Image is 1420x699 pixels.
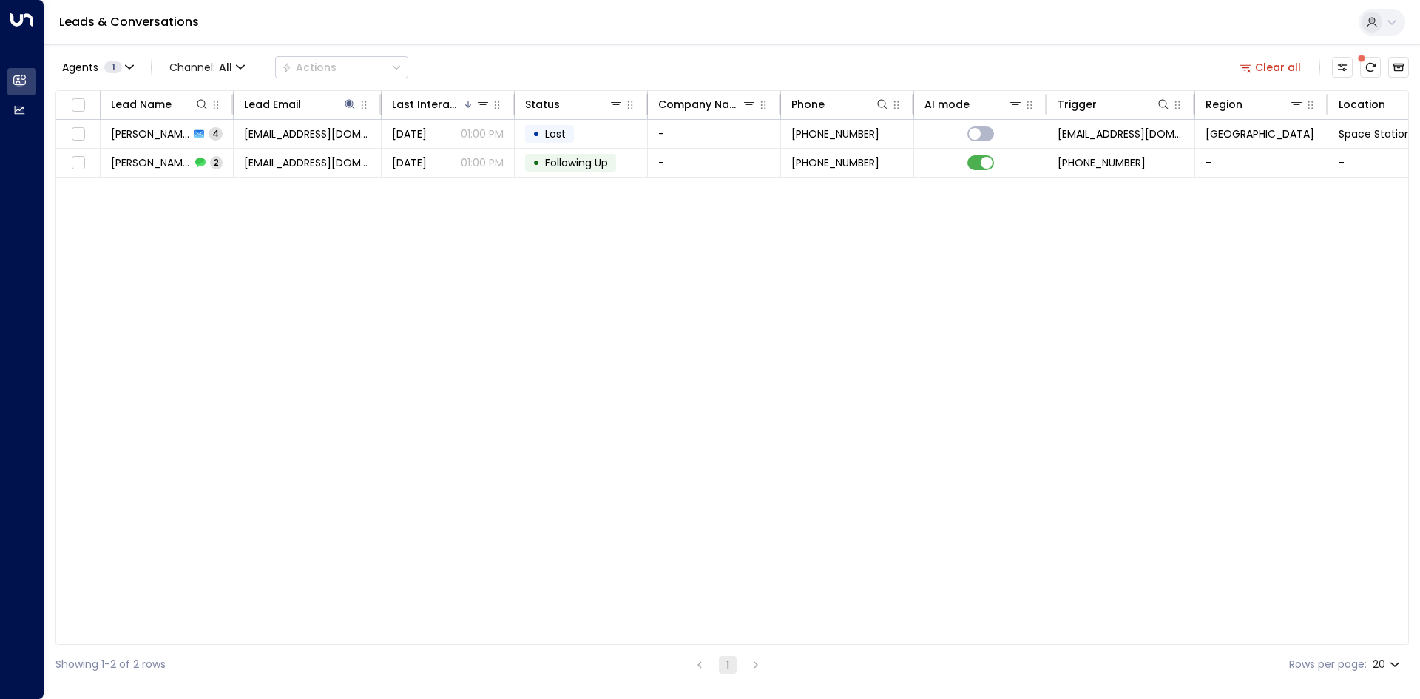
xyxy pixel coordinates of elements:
[461,155,504,170] p: 01:00 PM
[1058,155,1146,170] span: +447080981390
[163,57,251,78] button: Channel:All
[1339,95,1385,113] div: Location
[648,149,781,177] td: -
[163,57,251,78] span: Channel:
[111,155,191,170] span: Zephania Nunez
[648,120,781,148] td: -
[55,57,139,78] button: Agents1
[392,155,427,170] span: Aug 05, 2025
[658,95,757,113] div: Company Name
[275,56,408,78] button: Actions
[69,154,87,172] span: Toggle select row
[392,95,462,113] div: Last Interacted
[275,56,408,78] div: Button group with a nested menu
[104,61,122,73] span: 1
[658,95,742,113] div: Company Name
[244,155,371,170] span: hitujyfy@gmail.com
[111,126,189,141] span: Zephania Nunez
[1373,654,1403,675] div: 20
[1234,57,1308,78] button: Clear all
[924,95,1023,113] div: AI mode
[525,95,560,113] div: Status
[1332,57,1353,78] button: Customize
[392,95,490,113] div: Last Interacted
[791,155,879,170] span: +447080981390
[210,156,223,169] span: 2
[525,95,623,113] div: Status
[282,61,337,74] div: Actions
[55,657,166,672] div: Showing 1-2 of 2 rows
[791,95,825,113] div: Phone
[461,126,504,141] p: 01:00 PM
[69,125,87,143] span: Toggle select row
[111,95,209,113] div: Lead Name
[244,95,301,113] div: Lead Email
[1058,126,1184,141] span: leads@space-station.co.uk
[111,95,172,113] div: Lead Name
[545,126,566,141] span: Lost
[1206,126,1314,141] span: London
[1360,57,1381,78] span: There are new threads available. Refresh the grid to view the latest updates.
[791,95,890,113] div: Phone
[532,121,540,146] div: •
[545,155,608,170] span: Following Up
[791,126,879,141] span: +447080981390
[244,126,371,141] span: hitujyfy@gmail.com
[1058,95,1171,113] div: Trigger
[1195,149,1328,177] td: -
[1206,95,1242,113] div: Region
[219,61,232,73] span: All
[244,95,357,113] div: Lead Email
[392,126,427,141] span: Aug 08, 2025
[1206,95,1304,113] div: Region
[690,655,765,674] nav: pagination navigation
[1289,657,1367,672] label: Rows per page:
[924,95,970,113] div: AI mode
[532,150,540,175] div: •
[719,656,737,674] button: page 1
[1388,57,1409,78] button: Archived Leads
[62,62,98,72] span: Agents
[209,127,223,140] span: 4
[69,96,87,115] span: Toggle select all
[59,13,199,30] a: Leads & Conversations
[1058,95,1097,113] div: Trigger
